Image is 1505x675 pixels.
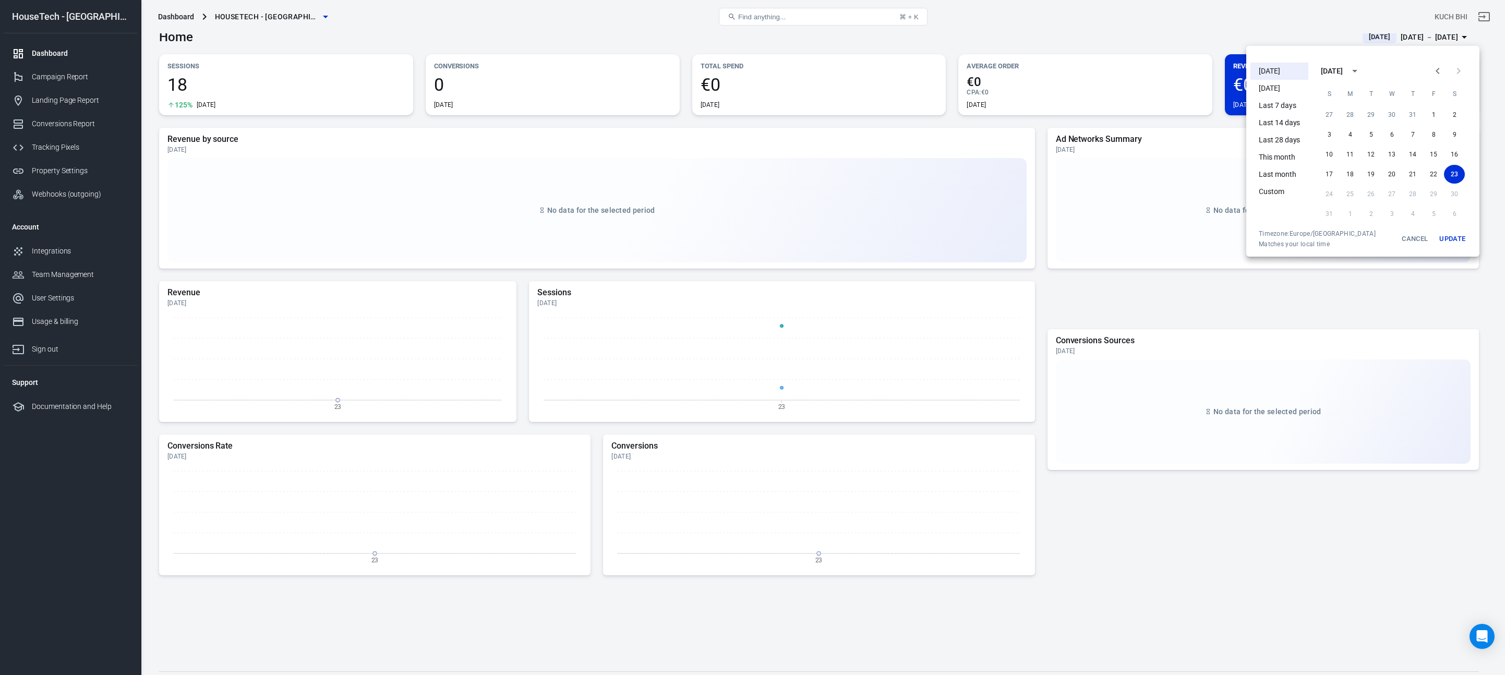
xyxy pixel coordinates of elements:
[1250,166,1308,183] li: Last month
[1340,105,1360,124] button: 28
[1340,145,1360,164] button: 11
[1444,145,1465,164] button: 16
[1381,145,1402,164] button: 13
[1319,125,1340,144] button: 3
[1319,105,1340,124] button: 27
[1250,131,1308,149] li: Last 28 days
[1341,83,1359,104] span: Monday
[1402,125,1423,144] button: 7
[1250,80,1308,97] li: [DATE]
[1398,230,1431,248] button: Cancel
[1250,149,1308,166] li: This month
[1402,105,1423,124] button: 31
[1321,66,1343,77] div: [DATE]
[1259,230,1376,238] div: Timezone: Europe/[GEOGRAPHIC_DATA]
[1402,165,1423,184] button: 21
[1362,83,1380,104] span: Tuesday
[1403,83,1422,104] span: Thursday
[1250,63,1308,80] li: [DATE]
[1346,62,1364,80] button: calendar view is open, switch to year view
[1340,165,1360,184] button: 18
[1250,183,1308,200] li: Custom
[1444,125,1465,144] button: 9
[1402,145,1423,164] button: 14
[1381,105,1402,124] button: 30
[1424,83,1443,104] span: Friday
[1381,165,1402,184] button: 20
[1250,97,1308,114] li: Last 7 days
[1382,83,1401,104] span: Wednesday
[1436,230,1469,248] button: Update
[1319,165,1340,184] button: 17
[1427,61,1448,81] button: Previous month
[1319,145,1340,164] button: 10
[1470,624,1495,649] div: Open Intercom Messenger
[1445,83,1464,104] span: Saturday
[1360,105,1381,124] button: 29
[1360,145,1381,164] button: 12
[1320,83,1339,104] span: Sunday
[1423,165,1444,184] button: 22
[1360,125,1381,144] button: 5
[1423,145,1444,164] button: 15
[1423,125,1444,144] button: 8
[1423,105,1444,124] button: 1
[1444,165,1465,184] button: 23
[1444,105,1465,124] button: 2
[1340,125,1360,144] button: 4
[1381,125,1402,144] button: 6
[1259,240,1376,248] span: Matches your local time
[1250,114,1308,131] li: Last 14 days
[1360,165,1381,184] button: 19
